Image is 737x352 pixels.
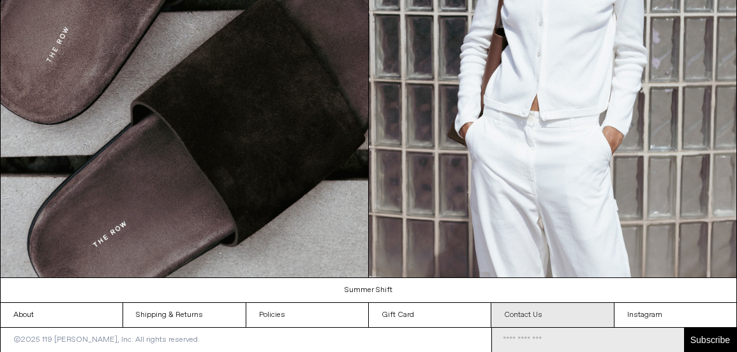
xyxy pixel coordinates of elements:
[491,303,613,327] a: Contact Us
[1,303,123,327] a: About
[246,303,368,327] a: Policies
[123,303,245,327] a: Shipping & Returns
[492,328,684,352] input: Email Address
[684,328,736,352] button: Subscribe
[1,328,212,352] p: ©2025 119 [PERSON_NAME], Inc. All rights reserved.
[1,278,737,302] a: Summer Shift
[614,303,736,327] a: Instagram
[369,303,491,327] a: Gift Card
